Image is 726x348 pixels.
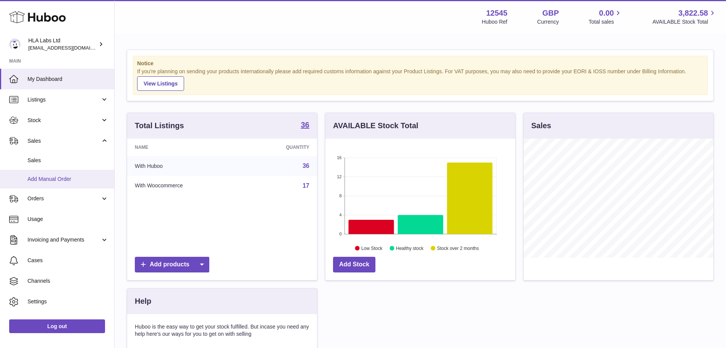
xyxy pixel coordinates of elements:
span: Usage [27,216,108,223]
a: 0.00 Total sales [589,8,623,26]
span: Sales [27,137,100,145]
div: If you're planning on sending your products internationally please add required customs informati... [137,68,703,91]
span: Sales [27,157,108,164]
text: Healthy stock [396,245,424,251]
div: Currency [537,18,559,26]
a: Add Stock [333,257,375,272]
span: Settings [27,298,108,305]
th: Name [127,139,245,156]
a: Log out [9,319,105,333]
span: AVAILABLE Stock Total [652,18,717,26]
h3: Sales [531,121,551,131]
th: Quantity [245,139,317,156]
span: Cases [27,257,108,264]
text: 8 [339,193,341,198]
a: 36 [302,163,309,169]
h3: Help [135,296,151,306]
strong: 36 [301,121,309,129]
span: [EMAIL_ADDRESS][DOMAIN_NAME] [28,45,112,51]
text: 4 [339,213,341,217]
span: Listings [27,96,100,103]
h3: AVAILABLE Stock Total [333,121,418,131]
text: 12 [337,174,341,179]
a: View Listings [137,76,184,91]
span: Orders [27,195,100,202]
span: My Dashboard [27,76,108,83]
strong: 12545 [486,8,508,18]
text: 16 [337,155,341,160]
td: With Huboo [127,156,245,176]
strong: Notice [137,60,703,67]
text: Low Stock [361,245,383,251]
p: Huboo is the easy way to get your stock fulfilled. But incase you need any help here's our ways f... [135,323,309,338]
strong: GBP [542,8,559,18]
a: 36 [301,121,309,130]
span: Add Manual Order [27,176,108,183]
a: 3,822.58 AVAILABLE Stock Total [652,8,717,26]
div: Huboo Ref [482,18,508,26]
text: 0 [339,232,341,236]
span: Total sales [589,18,623,26]
a: 17 [302,182,309,189]
img: clinton@newgendirect.com [9,39,21,50]
h3: Total Listings [135,121,184,131]
a: Add products [135,257,209,272]
text: Stock over 2 months [437,245,479,251]
td: With Woocommerce [127,176,245,196]
span: Stock [27,117,100,124]
span: Channels [27,277,108,285]
span: 3,822.58 [678,8,708,18]
span: 0.00 [599,8,614,18]
span: Invoicing and Payments [27,236,100,243]
div: HLA Labs Ltd [28,37,97,52]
